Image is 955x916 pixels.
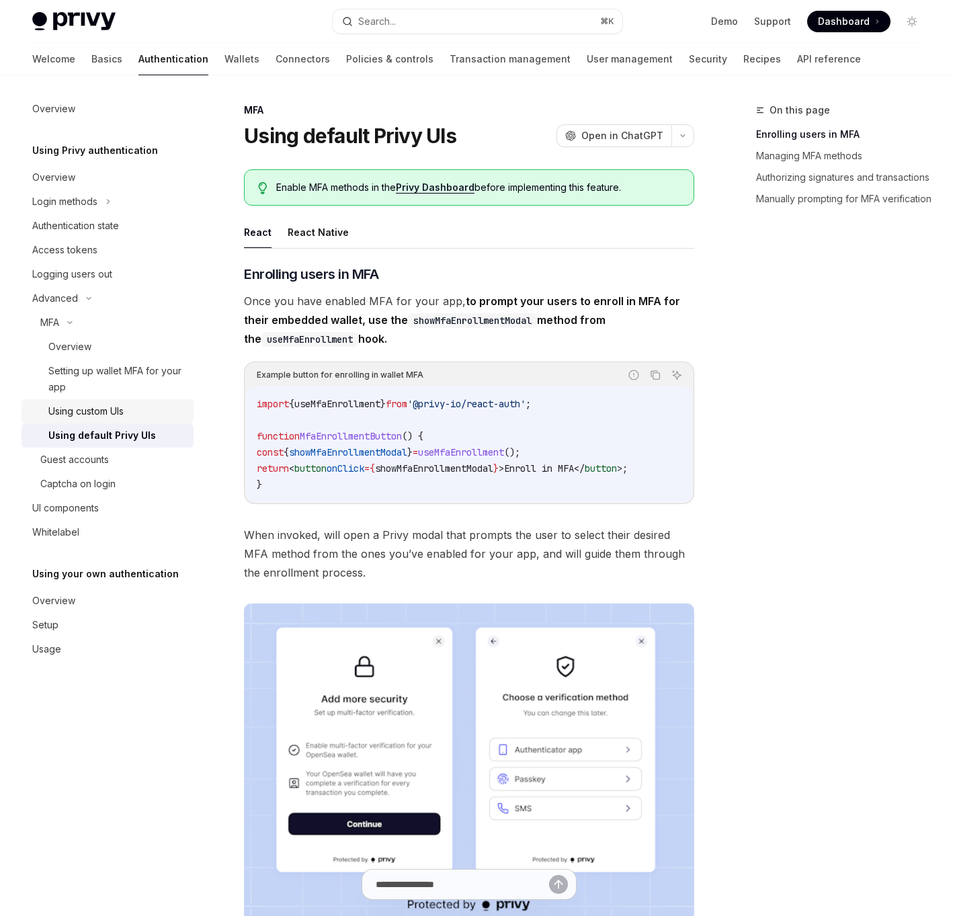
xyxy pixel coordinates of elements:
span: } [380,398,386,410]
span: useMfaEnrollment [418,446,504,458]
a: Managing MFA methods [756,145,933,167]
div: Using default Privy UIs [48,427,156,444]
a: Support [754,15,791,28]
a: Captcha on login [22,472,194,496]
button: Search...⌘K [333,9,622,34]
a: Using default Privy UIs [22,423,194,448]
div: Captcha on login [40,476,116,492]
span: When invoked, will open a Privy modal that prompts the user to select their desired MFA method fr... [244,526,694,582]
span: Enroll in MFA [504,462,574,474]
span: return [257,462,289,474]
span: ; [526,398,531,410]
div: Guest accounts [40,452,109,468]
span: Enable MFA methods in the before implementing this feature. [276,181,680,194]
a: Overview [22,589,194,613]
strong: to prompt your users to enroll in MFA for their embedded wallet, use the method from the hook. [244,294,680,345]
div: Setting up wallet MFA for your app [48,363,185,395]
span: Once you have enabled MFA for your app, [244,292,694,348]
button: Report incorrect code [625,366,642,384]
div: Using custom UIs [48,403,124,419]
div: Logging users out [32,266,112,282]
a: UI components [22,496,194,520]
button: React Native [288,216,349,248]
span: > [499,462,504,474]
h1: Using default Privy UIs [244,124,456,148]
button: MFA [22,310,194,335]
a: Authorizing signatures and transactions [756,167,933,188]
div: Usage [32,641,61,657]
div: Advanced [32,290,78,306]
span: } [493,462,499,474]
a: Authentication state [22,214,194,238]
a: Dashboard [807,11,890,32]
div: Login methods [32,194,97,210]
a: Basics [91,43,122,75]
span: Open in ChatGPT [581,129,663,142]
div: Overview [32,593,75,609]
span: button [585,462,617,474]
div: Setup [32,617,58,633]
a: Enrolling users in MFA [756,124,933,145]
span: { [370,462,375,474]
button: Send message [549,875,568,894]
a: Transaction management [450,43,571,75]
span: } [257,478,262,491]
span: ; [622,462,628,474]
code: showMfaEnrollmentModal [408,313,537,328]
a: Usage [22,637,194,661]
a: Access tokens [22,238,194,262]
span: </ [574,462,585,474]
div: Overview [32,101,75,117]
a: Authentication [138,43,208,75]
span: import [257,398,289,410]
span: MfaEnrollmentButton [300,430,402,442]
button: Ask AI [668,366,686,384]
span: showMfaEnrollmentModal [375,462,493,474]
span: On this page [770,102,830,118]
div: Access tokens [32,242,97,258]
a: Overview [22,335,194,359]
span: Enrolling users in MFA [244,265,378,284]
div: Authentication state [32,218,119,234]
span: { [289,398,294,410]
button: Login methods [22,190,194,214]
span: < [289,462,294,474]
input: Ask a question... [376,870,549,899]
button: Copy the contents from the code block [647,366,664,384]
a: Manually prompting for MFA verification [756,188,933,210]
a: Recipes [743,43,781,75]
a: Welcome [32,43,75,75]
div: Overview [32,169,75,185]
a: Overview [22,97,194,121]
span: (); [504,446,520,458]
a: Setting up wallet MFA for your app [22,359,194,399]
span: } [407,446,413,458]
button: Open in ChatGPT [556,124,671,147]
button: Advanced [22,286,194,310]
a: User management [587,43,673,75]
h5: Using your own authentication [32,566,179,582]
a: Wallets [224,43,259,75]
span: button [294,462,327,474]
div: Whitelabel [32,524,79,540]
img: light logo [32,12,116,31]
a: Using custom UIs [22,399,194,423]
span: () { [402,430,423,442]
div: UI components [32,500,99,516]
span: onClick [327,462,364,474]
a: Demo [711,15,738,28]
button: React [244,216,272,248]
span: function [257,430,300,442]
a: Overview [22,165,194,190]
a: Logging users out [22,262,194,286]
a: Setup [22,613,194,637]
a: Connectors [276,43,330,75]
span: '@privy-io/react-auth' [407,398,526,410]
a: Privy Dashboard [396,181,474,194]
span: { [284,446,289,458]
a: Policies & controls [346,43,433,75]
span: = [364,462,370,474]
button: Toggle dark mode [901,11,923,32]
div: Example button for enrolling in wallet MFA [257,366,423,384]
span: useMfaEnrollment [294,398,380,410]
